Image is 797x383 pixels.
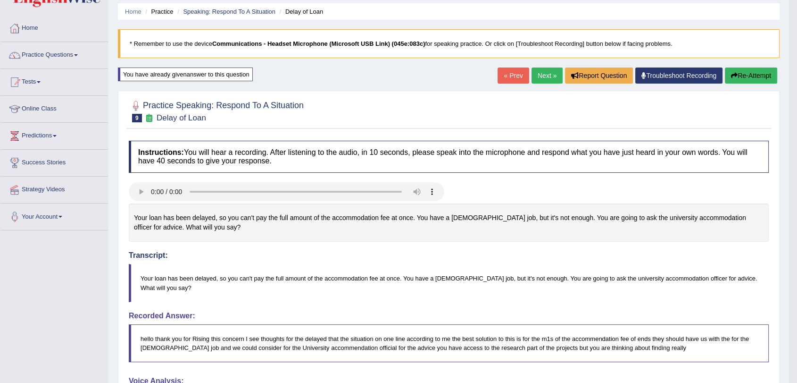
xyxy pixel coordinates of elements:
[144,114,154,123] small: Exam occurring question
[0,123,108,146] a: Predictions
[157,113,206,122] small: Delay of Loan
[125,8,141,15] a: Home
[0,42,108,66] a: Practice Questions
[0,69,108,93] a: Tests
[277,7,323,16] li: Delay of Loan
[565,68,633,84] button: Report Question
[498,68,529,84] a: « Prev
[118,68,253,81] div: You have already given answer to this question
[635,68,722,84] a: Troubleshoot Recording
[0,15,108,39] a: Home
[132,114,142,122] span: 9
[183,8,275,15] a: Speaking: Respond To A Situation
[725,68,777,84] button: Re-Attempt
[0,177,108,200] a: Strategy Videos
[129,264,769,302] blockquote: Your loan has been delayed, so you can't pay the full amount of the accommodation fee at once. Yo...
[0,96,108,119] a: Online Class
[129,324,769,362] blockquote: hello thank you for Rising this concern I see thoughts for the delayed that the situation on one ...
[129,99,304,122] h2: Practice Speaking: Respond To A Situation
[531,68,563,84] a: Next »
[129,141,769,172] h4: You will hear a recording. After listening to the audio, in 10 seconds, please speak into the mic...
[0,150,108,173] a: Success Stories
[129,312,769,320] h4: Recorded Answer:
[129,204,769,242] div: Your loan has been delayed, so you can't pay the full amount of the accommodation fee at once. Yo...
[212,40,425,47] b: Communications - Headset Microphone (Microsoft USB Link) (045e:083c)
[138,148,184,156] b: Instructions:
[118,29,780,58] blockquote: * Remember to use the device for speaking practice. Or click on [Troubleshoot Recording] button b...
[0,204,108,227] a: Your Account
[143,7,173,16] li: Practice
